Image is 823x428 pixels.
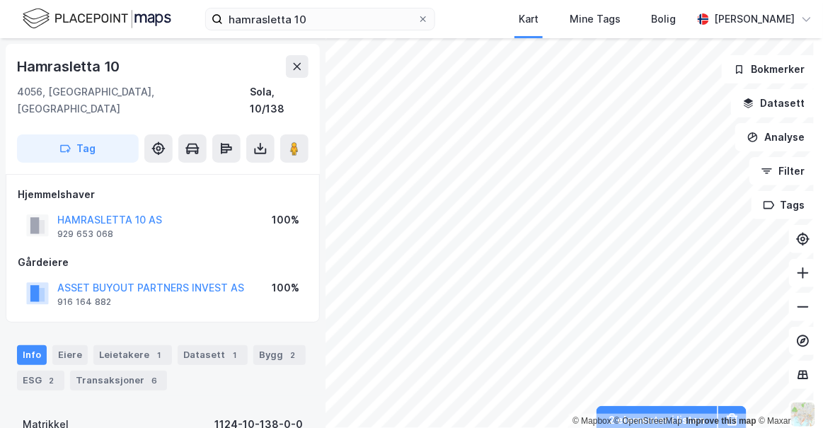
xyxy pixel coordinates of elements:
[18,186,308,203] div: Hjemmelshaver
[272,279,299,296] div: 100%
[228,348,242,362] div: 1
[572,416,611,426] a: Mapbox
[250,83,309,117] div: Sola, 10/138
[614,416,683,426] a: OpenStreetMap
[17,345,47,365] div: Info
[152,348,166,362] div: 1
[749,157,817,185] button: Filter
[722,55,817,83] button: Bokmerker
[17,55,122,78] div: Hamrasletta 10
[93,345,172,365] div: Leietakere
[57,296,111,308] div: 916 164 882
[147,374,161,388] div: 6
[223,8,418,30] input: Søk på adresse, matrikkel, gårdeiere, leietakere eller personer
[17,371,64,391] div: ESG
[519,11,539,28] div: Kart
[652,11,677,28] div: Bolig
[735,123,817,151] button: Analyse
[715,11,795,28] div: [PERSON_NAME]
[18,254,308,271] div: Gårdeiere
[17,83,250,117] div: 4056, [GEOGRAPHIC_DATA], [GEOGRAPHIC_DATA]
[731,89,817,117] button: Datasett
[752,360,823,428] iframe: Chat Widget
[17,134,139,163] button: Tag
[45,374,59,388] div: 2
[57,229,113,240] div: 929 653 068
[23,6,171,31] img: logo.f888ab2527a4732fd821a326f86c7f29.svg
[70,371,167,391] div: Transaksjoner
[178,345,248,365] div: Datasett
[253,345,306,365] div: Bygg
[686,416,756,426] a: Improve this map
[752,191,817,219] button: Tags
[570,11,621,28] div: Mine Tags
[52,345,88,365] div: Eiere
[286,348,300,362] div: 2
[272,212,299,229] div: 100%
